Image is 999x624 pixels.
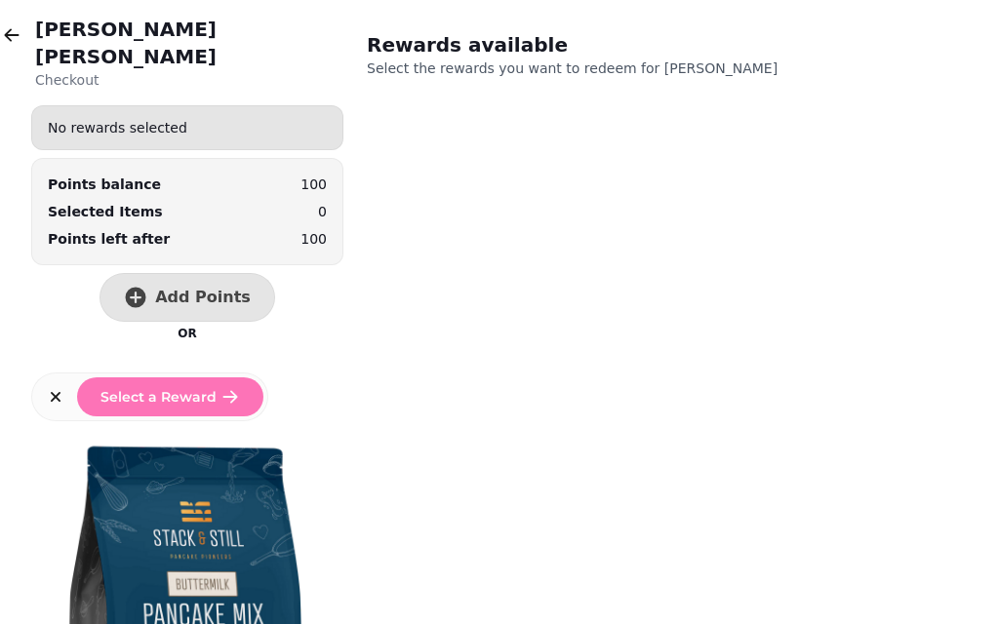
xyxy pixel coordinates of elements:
button: Select a Reward [77,377,263,416]
h2: Rewards available [367,31,741,58]
p: Points left after [48,229,170,249]
span: [PERSON_NAME] [664,60,778,76]
p: Selected Items [48,202,163,221]
div: Points balance [48,175,161,194]
p: 100 [300,229,327,249]
p: 0 [318,202,327,221]
span: Select a Reward [100,390,217,404]
button: Add Points [100,273,275,322]
p: Select the rewards you want to redeem for [367,58,866,78]
h2: [PERSON_NAME] [PERSON_NAME] [35,16,343,70]
p: Checkout [35,70,343,90]
p: 100 [300,175,327,194]
div: No rewards selected [32,110,342,145]
span: Add Points [155,290,251,305]
p: OR [178,326,196,341]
